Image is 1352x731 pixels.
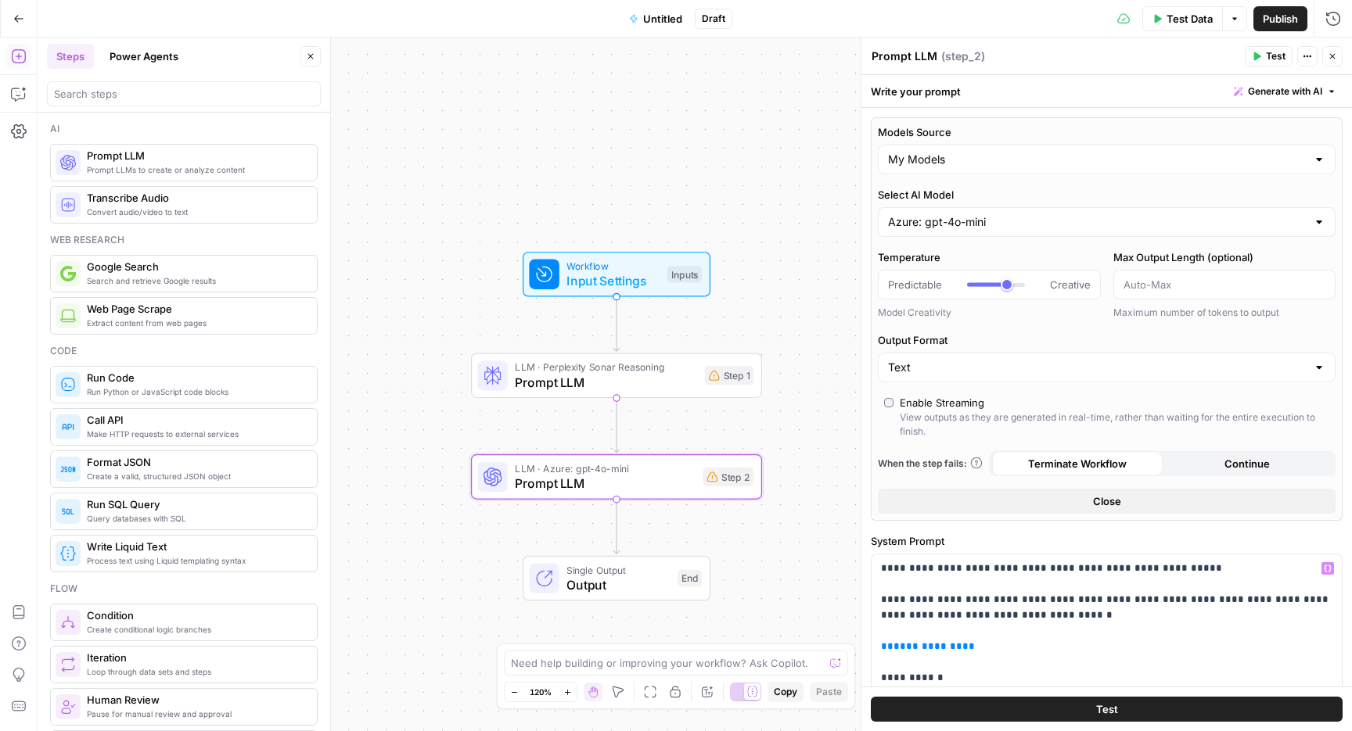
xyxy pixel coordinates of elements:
span: Format JSON [87,454,304,470]
span: Workflow [566,258,660,273]
span: Web Page Scrape [87,301,304,317]
label: Max Output Length (optional) [1113,249,1336,265]
div: Write your prompt [861,75,1352,107]
div: Code [50,344,318,358]
label: System Prompt [871,533,1343,549]
span: Run Python or JavaScript code blocks [87,385,304,398]
div: Flow [50,582,318,596]
span: Search and retrieve Google results [87,274,304,287]
span: Terminate Workflow [1028,456,1127,471]
span: Generate with AI [1248,84,1322,99]
input: My Models [888,152,1307,167]
div: Step 1 [705,366,753,385]
span: Creative [1050,277,1091,292]
div: Single OutputOutputEnd [471,556,762,601]
span: Iteration [87,650,304,665]
span: Loop through data sets and steps [87,665,304,678]
div: WorkflowInput SettingsInputs [471,252,762,297]
span: LLM · Perplexity Sonar Reasoning [515,360,697,374]
textarea: Prompt LLM [872,48,937,64]
button: Continue [1163,451,1333,476]
div: View outputs as they are generated in real-time, rather than waiting for the entire execution to ... [900,410,1329,439]
button: Copy [768,682,804,702]
span: Close [1093,493,1121,509]
span: Input Settings [566,271,660,290]
span: Prompt LLM [515,474,695,493]
span: Prompt LLM [515,373,697,392]
div: LLM · Perplexity Sonar ReasoningPrompt LLMStep 1 [471,353,762,399]
span: Create conditional logic branches [87,623,304,636]
span: Run Code [87,370,304,385]
div: Web research [50,233,318,247]
span: Output [566,575,670,594]
span: Untitled [643,11,682,27]
input: Enable StreamingView outputs as they are generated in real-time, rather than waiting for the enti... [884,398,894,407]
span: Google Search [87,259,304,274]
label: Output Format [878,332,1336,348]
g: Edge from step_2 to end [613,500,619,554]
span: Continue [1224,456,1270,471]
span: Prompt LLMs to create or analyze content [87,163,304,176]
input: Auto-Max [1124,277,1326,292]
g: Edge from start to step_1 [613,297,619,352]
button: Generate with AI [1228,81,1343,102]
span: Predictable [888,277,942,292]
button: Close [878,489,1336,514]
div: LLM · Azure: gpt-4o-miniPrompt LLMStep 2 [471,454,762,500]
button: Test [871,697,1343,722]
input: Azure: gpt-4o-mini [888,214,1307,230]
button: Steps [47,44,94,69]
span: Pause for manual review and approval [87,708,304,720]
button: Power Agents [100,44,188,69]
div: End [678,570,702,587]
div: Model Creativity [878,306,1101,320]
input: Text [888,360,1307,375]
span: Create a valid, structured JSON object [87,470,304,482]
span: Transcribe Audio [87,190,304,206]
span: Query databases with SQL [87,512,304,525]
div: Maximum number of tokens to output [1113,306,1336,320]
span: LLM · Azure: gpt-4o-mini [515,461,695,476]
g: Edge from step_1 to step_2 [613,398,619,453]
input: Search steps [54,86,314,102]
span: Draft [702,12,725,26]
span: Copy [774,685,797,699]
span: Condition [87,607,304,623]
span: Publish [1263,11,1298,27]
span: Run SQL Query [87,496,304,512]
span: Human Review [87,692,304,708]
span: Process text using Liquid templating syntax [87,554,304,567]
span: Test [1096,701,1118,717]
span: 120% [530,686,552,698]
button: Untitled [620,6,692,31]
div: Enable Streaming [900,395,984,410]
span: Make HTTP requests to external services [87,428,304,440]
button: Paste [810,682,848,702]
label: Select AI Model [878,187,1336,202]
span: Write Liquid Text [87,539,304,554]
button: Test [1245,46,1293,66]
label: Temperature [878,249,1101,265]
span: Paste [816,685,842,699]
span: Prompt LLM [87,148,304,163]
label: Models Source [878,124,1336,140]
span: Call API [87,412,304,428]
span: Single Output [566,562,670,577]
div: Inputs [667,266,702,283]
button: Test Data [1142,6,1222,31]
a: When the step fails: [878,457,983,471]
span: Test [1266,49,1285,63]
button: Publish [1253,6,1307,31]
span: ( step_2 ) [941,48,985,64]
div: Ai [50,122,318,136]
div: Step 2 [703,468,753,486]
span: Convert audio/video to text [87,206,304,218]
span: Extract content from web pages [87,317,304,329]
span: Test Data [1167,11,1213,27]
